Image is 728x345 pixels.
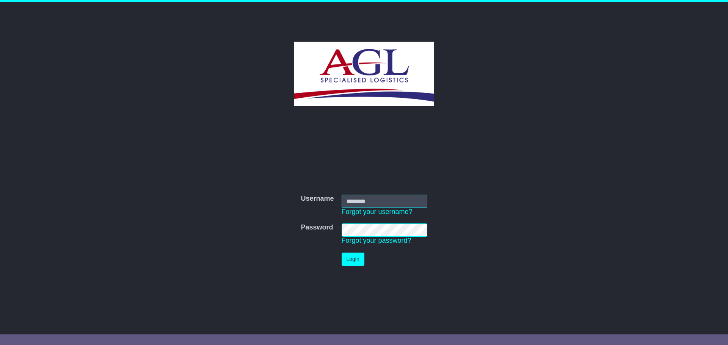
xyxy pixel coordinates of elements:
[301,223,333,232] label: Password
[301,195,334,203] label: Username
[294,42,434,106] img: AGL SPECIALISED LOGISTICS
[342,253,364,266] button: Login
[342,237,411,244] a: Forgot your password?
[342,208,413,215] a: Forgot your username?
